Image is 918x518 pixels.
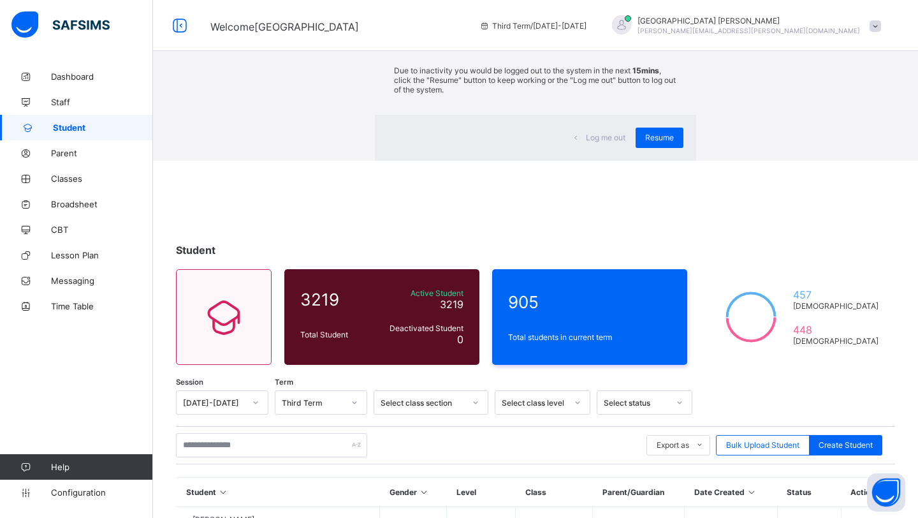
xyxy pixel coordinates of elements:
[637,27,860,34] span: [PERSON_NAME][EMAIL_ADDRESS][PERSON_NAME][DOMAIN_NAME]
[51,71,153,82] span: Dashboard
[297,327,375,343] div: Total Student
[867,473,905,512] button: Open asap
[51,225,153,235] span: CBT
[51,301,153,311] span: Time Table
[282,397,344,407] div: Third Term
[777,478,841,507] th: Status
[176,244,215,256] span: Student
[275,378,293,387] span: Term
[841,478,895,507] th: Actions
[604,397,669,407] div: Select status
[440,298,463,311] span: 3219
[380,478,447,507] th: Gender
[793,323,879,336] span: 448
[378,288,463,298] span: Active Student
[593,478,685,507] th: Parent/Guardian
[632,66,659,75] strong: 15mins
[381,397,465,407] div: Select class section
[657,440,689,450] span: Export as
[479,21,586,31] span: session/term information
[586,133,625,142] span: Log me out
[685,478,778,507] th: Date Created
[508,332,671,342] span: Total students in current term
[53,122,153,133] span: Student
[51,148,153,158] span: Parent
[419,487,430,497] i: Sort in Ascending Order
[51,462,152,472] span: Help
[599,15,887,36] div: FlorenceSolomon
[747,487,757,497] i: Sort in Ascending Order
[508,292,671,312] span: 905
[51,199,153,209] span: Broadsheet
[793,288,879,301] span: 457
[183,397,245,407] div: [DATE]-[DATE]
[502,397,567,407] div: Select class level
[645,133,674,142] span: Resume
[51,174,153,184] span: Classes
[51,250,153,260] span: Lesson Plan
[516,478,593,507] th: Class
[378,323,463,333] span: Deactivated Student
[793,336,879,346] span: [DEMOGRAPHIC_DATA]
[457,333,463,346] span: 0
[819,440,873,450] span: Create Student
[177,478,380,507] th: Student
[637,16,860,26] span: [GEOGRAPHIC_DATA] [PERSON_NAME]
[51,97,153,107] span: Staff
[447,478,516,507] th: Level
[51,276,153,286] span: Messaging
[51,487,152,498] span: Configuration
[176,378,203,387] span: Session
[11,11,110,38] img: safsims
[726,440,799,450] span: Bulk Upload Student
[218,487,229,497] i: Sort in Ascending Order
[210,20,359,33] span: Welcome [GEOGRAPHIC_DATA]
[793,301,879,311] span: [DEMOGRAPHIC_DATA]
[394,66,677,94] p: Due to inactivity you would be logged out to the system in the next , click the "Resume" button t...
[300,290,372,309] span: 3219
